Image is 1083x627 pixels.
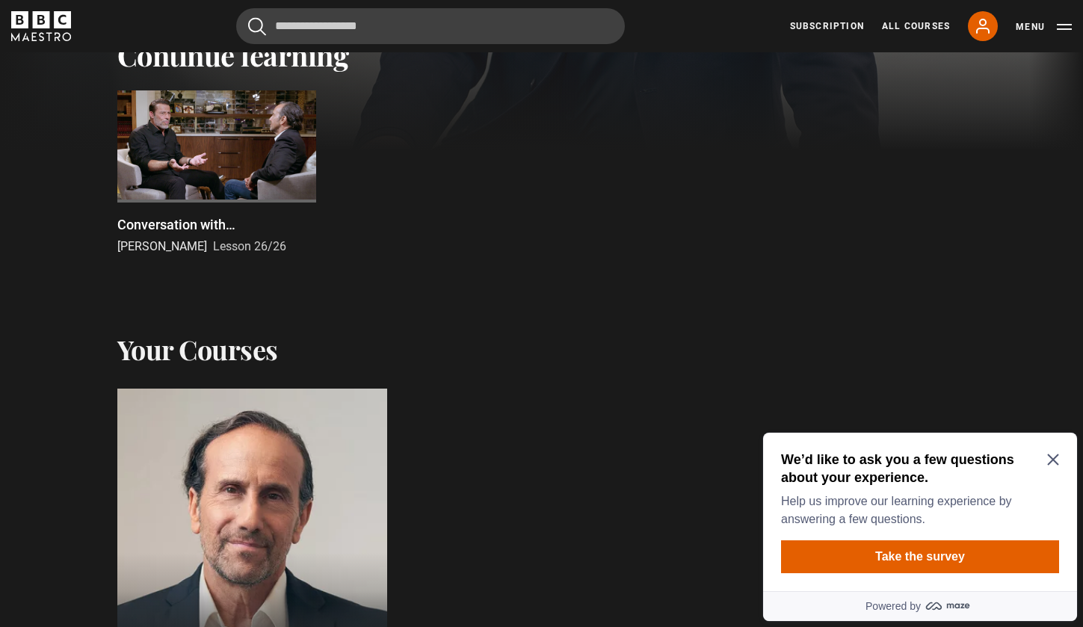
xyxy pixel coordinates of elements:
[248,17,266,36] button: Submit the search query
[213,239,286,253] span: Lesson 26/26
[117,90,316,256] a: Conversation with [PERSON_NAME] [PERSON_NAME] Lesson 26/26
[290,27,302,39] button: Close Maze Prompt
[24,114,302,146] button: Take the survey
[117,333,278,365] h2: Your Courses
[24,66,296,102] p: Help us improve our learning experience by answering a few questions.
[6,164,320,194] a: Powered by maze
[117,239,207,253] span: [PERSON_NAME]
[882,19,950,33] a: All Courses
[236,8,625,44] input: Search
[24,24,296,60] h2: We’d like to ask you a few questions about your experience.
[117,38,966,72] h2: Continue learning
[790,19,864,33] a: Subscription
[6,6,320,194] div: Optional study invitation
[117,214,316,235] p: Conversation with [PERSON_NAME]
[1016,19,1072,34] button: Toggle navigation
[11,11,71,41] svg: BBC Maestro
